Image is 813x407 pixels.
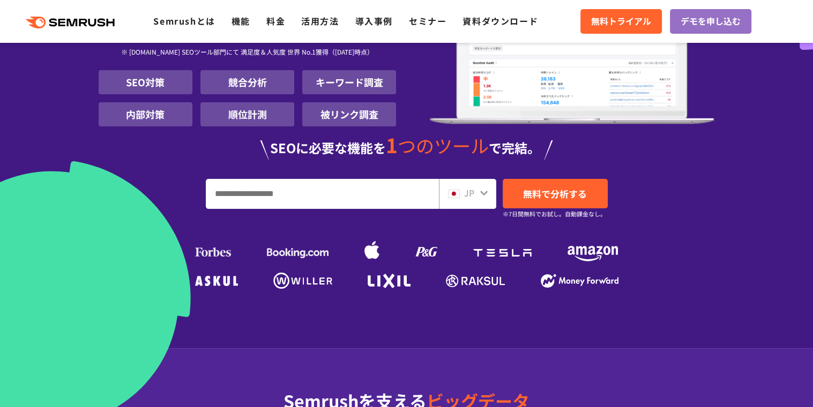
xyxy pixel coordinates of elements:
span: 無料トライアル [591,14,651,28]
a: 導入事例 [355,14,393,27]
a: セミナー [409,14,446,27]
a: 活用方法 [301,14,339,27]
span: デモを申し込む [681,14,741,28]
li: 内部対策 [99,102,192,126]
li: SEO対策 [99,70,192,94]
a: 資料ダウンロード [463,14,538,27]
div: ※ [DOMAIN_NAME] SEOツール部門にて 満足度＆人気度 世界 No.1獲得（[DATE]時点） [99,36,397,70]
li: 順位計測 [200,102,294,126]
a: 無料で分析する [503,179,608,208]
span: で完結。 [489,138,540,157]
span: 無料で分析する [523,187,587,200]
span: 1 [386,130,398,159]
a: Semrushとは [153,14,215,27]
span: JP [464,186,474,199]
a: デモを申し込む [670,9,751,34]
input: URL、キーワードを入力してください [206,179,438,208]
li: 被リンク調査 [302,102,396,126]
a: 無料トライアル [580,9,662,34]
a: 料金 [266,14,285,27]
li: キーワード調査 [302,70,396,94]
div: SEOに必要な機能を [99,135,715,160]
li: 競合分析 [200,70,294,94]
a: 機能 [232,14,250,27]
span: つのツール [398,132,489,159]
small: ※7日間無料でお試し。自動課金なし。 [503,209,606,219]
